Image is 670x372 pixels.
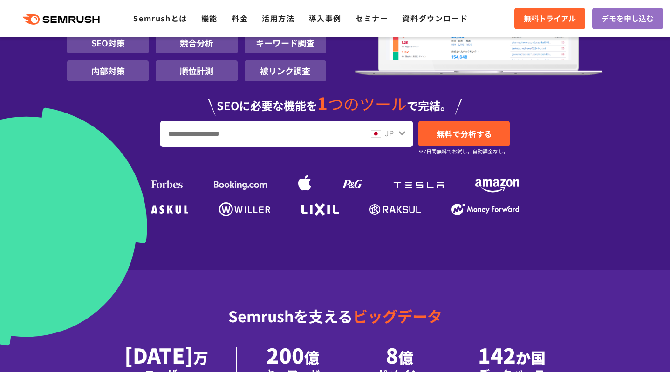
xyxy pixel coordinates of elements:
li: SEO対策 [67,33,149,53]
span: か国 [516,346,546,368]
a: 機能 [201,13,218,24]
span: ビッグデータ [353,305,442,326]
span: デモを申し込む [602,13,654,25]
div: Semrushを支える [67,300,603,347]
a: 無料で分析する [418,121,510,146]
div: SEOに必要な機能を [67,85,603,116]
li: 競合分析 [156,33,237,53]
span: 無料で分析する [437,128,492,139]
a: 料金 [232,13,248,24]
a: Semrushとは [133,13,187,24]
li: 被リンク調査 [245,60,326,81]
span: 無料トライアル [524,13,576,25]
a: 無料トライアル [514,8,585,29]
a: 活用方法 [262,13,294,24]
a: セミナー [356,13,388,24]
span: 億 [304,346,319,368]
span: で完結。 [407,97,451,113]
li: 順位計測 [156,60,237,81]
small: ※7日間無料でお試し。自動課金なし。 [418,147,508,156]
a: 資料ダウンロード [402,13,468,24]
span: 億 [398,346,413,368]
a: 導入事例 [309,13,342,24]
input: URL、キーワードを入力してください [161,121,362,146]
span: JP [385,127,394,139]
span: つのツール [328,92,407,115]
li: 内部対策 [67,60,149,81]
a: デモを申し込む [592,8,663,29]
li: キーワード調査 [245,33,326,53]
span: 1 [317,90,328,115]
